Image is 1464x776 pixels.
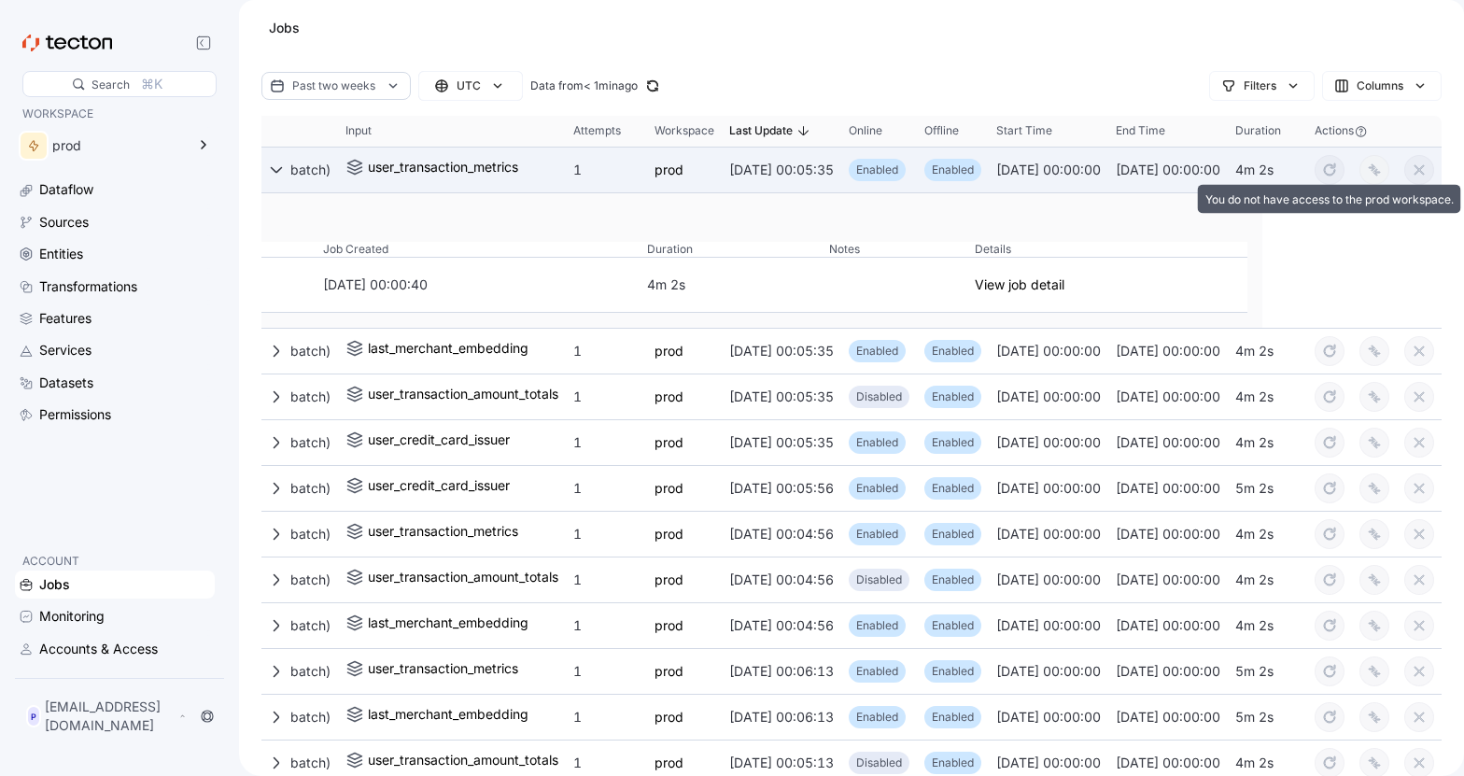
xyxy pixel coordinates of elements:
[1228,653,1307,690] div: 5m 2s
[97,208,1247,227] div: 1 Job Attempt
[1209,71,1315,101] button: Filters
[989,653,1108,690] div: [DATE] 00:00:00
[39,308,91,329] div: Features
[989,470,1108,507] div: [DATE] 00:00:00
[655,431,683,454] a: prod
[856,708,898,727] p: Enabled
[932,342,974,360] p: Enabled
[15,602,215,630] a: Monitoring
[1228,424,1307,461] div: 4m 2s
[15,401,215,429] a: Permissions
[368,612,528,634] div: last_merchant_embedding
[566,607,647,644] div: 1
[1228,378,1307,416] div: 4m 2s
[39,340,91,360] div: Services
[1108,698,1228,736] div: [DATE] 00:00:00
[1108,515,1228,553] div: [DATE] 00:00:00
[566,470,647,507] div: 1
[932,616,974,635] p: Enabled
[345,657,518,684] a: user_transaction_metrics
[1108,378,1228,416] div: [DATE] 00:00:00
[1322,71,1442,101] button: Columns
[566,698,647,736] div: 1
[1357,77,1403,95] div: Columns
[655,523,683,545] a: prod
[989,515,1108,553] div: [DATE] 00:00:00
[345,474,510,501] a: user_credit_card_issuer
[856,433,898,452] p: Enabled
[1315,473,1344,503] button: retry
[989,698,1108,736] div: [DATE] 00:00:00
[566,378,647,416] div: 1
[655,340,683,362] a: prod
[39,606,105,627] div: Monitoring
[345,703,528,730] a: last_merchant_embedding
[368,474,510,497] div: user_credit_card_issuer
[1315,336,1344,366] button: retry
[323,242,388,257] span: Job Created
[141,74,162,94] div: ⌘K
[932,525,974,543] p: Enabled
[1235,123,1281,138] span: Duration
[368,520,518,543] div: user_transaction_metrics
[1108,561,1228,599] div: [DATE] 00:00:00
[345,337,528,364] a: last_merchant_embedding
[1404,702,1434,732] button: cancel
[39,212,89,233] div: Sources
[39,639,158,659] div: Accounts & Access
[1404,519,1434,549] button: cancel
[566,653,647,690] div: 1
[1315,565,1344,595] button: retry
[39,404,111,425] div: Permissions
[655,159,683,181] a: prod
[345,612,528,639] a: last_merchant_embedding
[1228,515,1307,553] div: 4m 2s
[1359,656,1389,686] button: overwrite
[856,525,898,543] p: Enabled
[856,161,898,179] p: Enabled
[856,662,898,681] p: Enabled
[1315,656,1344,686] button: retry
[345,520,518,547] a: user_transaction_metrics
[722,515,841,553] div: [DATE] 00:04:56
[15,336,215,364] a: Services
[1404,428,1434,458] button: cancel
[647,242,693,257] span: Duration
[1404,382,1434,412] button: cancel
[655,386,683,408] a: prod
[1315,155,1344,185] button: retry
[856,342,898,360] p: Enabled
[345,566,558,593] a: user_transaction_amount_totals
[1108,424,1228,461] div: [DATE] 00:00:00
[1228,332,1307,370] div: 4m 2s
[1228,698,1307,736] div: 5m 2s
[829,242,860,257] span: Notes
[722,332,841,370] div: [DATE] 00:05:35
[1315,123,1369,139] span: Actions
[22,71,217,97] div: Search⌘K
[924,123,959,138] span: Offline
[1228,607,1307,644] div: 4m 2s
[655,477,683,500] a: prod
[566,332,647,370] div: 1
[655,569,683,591] a: prod
[1108,470,1228,507] div: [DATE] 00:00:00
[22,105,207,123] p: WORKSPACE
[323,274,617,296] div: [DATE] 00:00:40
[1359,473,1389,503] button: overwrite
[932,479,974,498] p: Enabled
[530,77,638,94] div: Data from < 1min ago
[856,571,902,589] p: Disabled
[345,156,518,183] a: user_transaction_metrics
[368,749,558,771] div: user_transaction_amount_totals
[1108,151,1228,189] div: [DATE] 00:00:00
[1354,124,1369,139] svg: Info
[1359,155,1389,185] button: overwrite
[975,242,1011,257] span: Details
[655,706,683,728] a: prod
[989,332,1108,370] div: [DATE] 00:00:00
[1359,611,1389,641] button: overwrite
[856,616,898,635] p: Enabled
[39,574,70,595] div: Jobs
[1315,382,1344,412] button: retry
